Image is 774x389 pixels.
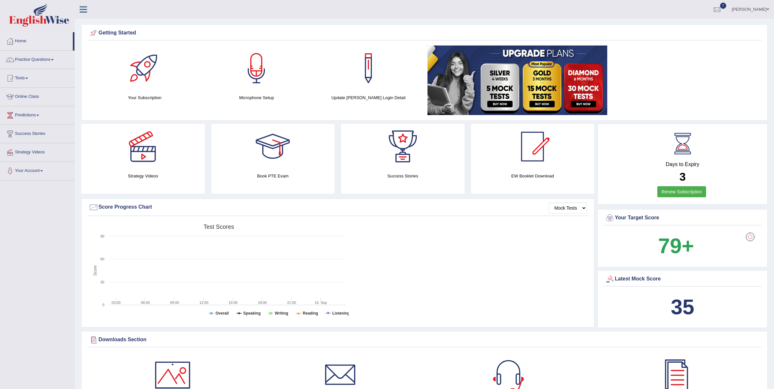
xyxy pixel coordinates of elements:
[605,162,760,167] h4: Days to Expiry
[316,94,421,101] h4: Update [PERSON_NAME] Login Detail
[332,311,349,316] tspan: Listening
[275,311,288,316] tspan: Writing
[0,162,74,178] a: Your Account
[720,3,727,9] span: 7
[112,301,121,305] text: 03:00
[92,94,197,101] h4: Your Subscription
[658,234,694,258] b: 79+
[427,45,607,115] img: small5.jpg
[89,28,760,38] div: Getting Started
[89,202,587,212] div: Score Progress Chart
[100,257,104,261] text: 60
[258,301,267,305] text: 18:00
[100,234,104,238] text: 90
[203,224,234,230] tspan: Test scores
[0,69,74,85] a: Tests
[287,301,296,305] text: 21:00
[341,173,465,179] h4: Success Stories
[0,88,74,104] a: Online Class
[0,106,74,123] a: Predictions
[0,125,74,141] a: Success Stories
[170,301,179,305] text: 09:00
[81,173,205,179] h4: Strategy Videos
[471,173,595,179] h4: EW Booklet Download
[605,213,760,223] div: Your Target Score
[303,311,318,316] tspan: Reading
[100,280,104,284] text: 30
[605,274,760,284] div: Latest Mock Score
[199,301,208,305] text: 12:00
[243,311,260,316] tspan: Speaking
[93,266,98,276] tspan: Score
[204,94,309,101] h4: Microphone Setup
[89,335,760,345] div: Downloads Section
[0,51,74,67] a: Practice Questions
[679,170,686,183] b: 3
[229,301,238,305] text: 15:00
[0,32,73,48] a: Home
[315,301,327,305] tspan: 10. Sep
[102,303,104,307] text: 0
[211,173,335,179] h4: Book PTE Exam
[216,311,229,316] tspan: Overall
[141,301,150,305] text: 06:00
[657,186,706,197] a: Renew Subscription
[671,295,694,319] b: 35
[0,143,74,160] a: Strategy Videos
